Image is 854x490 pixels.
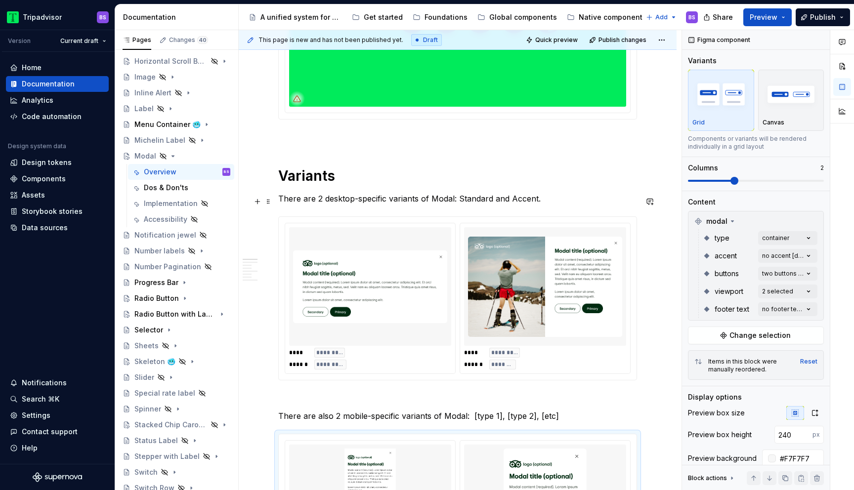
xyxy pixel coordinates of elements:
div: Progress Bar [134,278,178,287]
p: There are also 2 mobile-specific variants of Modal: [type 1], [type 2], [etc] [278,410,637,422]
div: no accent [default] [762,252,804,260]
a: OverviewBS [128,164,234,180]
h1: Variants [278,167,637,185]
a: Label [119,101,234,117]
div: Settings [22,410,50,420]
div: Accessibility [144,214,187,224]
div: Block actions [688,471,736,485]
button: container [758,231,817,245]
span: Publish changes [598,36,646,44]
svg: Supernova Logo [33,472,82,482]
button: 2 selected [758,285,817,298]
div: Variants [688,56,717,66]
span: 40 [197,36,208,44]
div: Home [22,63,42,73]
div: Native components [579,12,646,22]
a: Dos & Don'ts [128,180,234,196]
a: Stepper with Label [119,449,234,464]
button: Quick preview [523,33,582,47]
div: Preview background [688,453,757,463]
div: Modal [134,151,156,161]
span: Draft [423,36,438,44]
div: Preview box size [688,408,745,418]
button: no footer text [default] [758,302,817,316]
a: Accessibility [128,211,234,227]
span: Change selection [729,330,791,340]
div: Michelin Label [134,135,185,145]
a: Progress Bar [119,275,234,290]
div: Status Label [134,436,178,446]
div: Help [22,443,38,453]
button: Publish [796,8,850,26]
div: Get started [364,12,403,22]
a: Special rate label [119,385,234,401]
div: Radio Button [134,293,179,303]
a: Code automation [6,109,109,124]
div: Components or variants will be rendered individually in a grid layout [688,135,824,151]
a: Michelin Label [119,132,234,148]
div: Slider [134,372,154,382]
div: Spinner [134,404,161,414]
a: Native components [563,9,650,25]
p: px [812,431,820,439]
a: Slider [119,369,234,385]
div: Pages [123,36,151,44]
span: This page is new and has not been published yet. [258,36,403,44]
div: Tripadvisor [23,12,62,22]
div: Dos & Don'ts [144,183,188,193]
div: BS [688,13,695,21]
div: Data sources [22,223,68,233]
div: A unified system for every journey. [260,12,342,22]
span: Publish [810,12,836,22]
button: Publish changes [586,33,651,47]
div: Page tree [245,7,641,27]
button: Change selection [688,327,824,344]
a: Design tokens [6,155,109,170]
button: Help [6,440,109,456]
div: Horizontal Scroll Bar Button [134,56,208,66]
div: Overview [144,167,176,177]
div: Implementation [144,199,198,208]
div: Foundations [425,12,468,22]
div: Selector [134,325,163,335]
img: 0ed0e8b8-9446-497d-bad0-376821b19aa5.png [7,11,19,23]
div: Number Pagination [134,262,201,272]
button: Current draft [56,34,111,48]
button: placeholderGrid [688,70,754,131]
button: placeholderCanvas [758,70,824,131]
span: accent [715,251,737,261]
a: Settings [6,408,109,423]
div: Changes [169,36,208,44]
a: Modal [119,148,234,164]
a: Radio Button [119,290,234,306]
div: Radio Button with Label [134,309,216,319]
span: footer text [715,304,749,314]
a: A unified system for every journey. [245,9,346,25]
a: Menu Container 🥶 [119,117,234,132]
div: Menu Container 🥶 [134,120,201,129]
a: Implementation [128,196,234,211]
span: viewport [715,286,743,296]
div: 2 selected [762,287,793,295]
div: container [762,234,789,242]
span: Current draft [60,37,98,45]
div: Analytics [22,95,53,105]
div: Search ⌘K [22,394,59,404]
div: BS [99,13,106,21]
a: Components [6,171,109,187]
div: Contact support [22,427,78,437]
div: Version [8,37,31,45]
a: Stacked Chip Carousel [119,417,234,433]
div: Global components [489,12,557,22]
p: 2 [820,164,824,172]
a: Sheets [119,338,234,354]
button: Add [643,10,680,24]
a: Status Label [119,433,234,449]
div: Code automation [22,112,82,122]
div: Switch [134,467,158,477]
div: Components [22,174,66,184]
div: two buttons [default] [762,270,804,278]
button: Reset [800,358,817,366]
span: Quick preview [535,36,578,44]
div: Number labels [134,246,185,256]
